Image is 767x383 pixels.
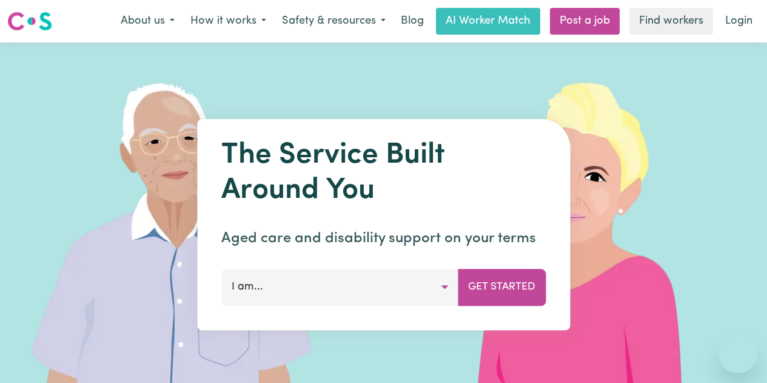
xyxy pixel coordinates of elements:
[458,269,546,305] button: Get Started
[183,8,274,34] button: How it works
[221,138,546,208] h1: The Service Built Around You
[221,228,546,249] p: Aged care and disability support on your terms
[113,8,183,34] button: About us
[394,8,431,35] a: Blog
[629,8,713,35] a: Find workers
[718,334,757,373] iframe: Button to launch messaging window
[718,8,760,35] a: Login
[221,269,458,305] button: I am...
[550,8,620,35] a: Post a job
[274,8,394,34] button: Safety & resources
[436,8,540,35] a: AI Worker Match
[7,10,52,32] img: Careseekers logo
[7,7,52,35] a: Careseekers logo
